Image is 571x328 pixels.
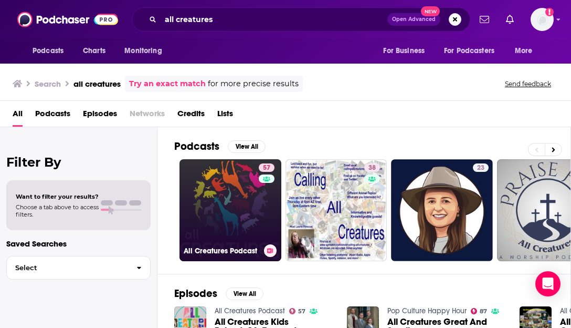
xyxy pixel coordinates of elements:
a: EpisodesView All [174,287,263,300]
span: 38 [368,163,376,173]
a: Pop Culture Happy Hour [387,306,467,315]
img: User Profile [531,8,554,31]
div: Search podcasts, credits, & more... [132,7,470,32]
span: Choose a tab above to access filters. [16,203,99,218]
a: All [13,105,23,127]
a: Credits [177,105,205,127]
button: open menu [25,41,77,61]
span: for more precise results [208,78,299,90]
button: Send feedback [502,79,554,88]
button: View All [228,140,266,153]
h3: Search [35,79,61,89]
a: PodcastsView All [174,140,266,153]
a: Podcasts [35,105,70,127]
span: Charts [83,44,105,58]
span: For Podcasters [444,44,494,58]
button: Select [6,256,151,280]
button: Open AdvancedNew [387,13,440,26]
a: Try an exact match [129,78,206,90]
p: Saved Searches [6,239,151,249]
a: Show notifications dropdown [475,11,493,28]
button: open menu [507,41,546,61]
span: 23 [477,163,484,173]
input: Search podcasts, credits, & more... [161,11,387,28]
a: 38 [285,159,387,261]
h3: all creatures [73,79,121,89]
a: 87 [471,308,488,314]
button: open menu [376,41,438,61]
a: 23 [473,163,489,172]
span: Want to filter your results? [16,193,99,200]
div: Open Intercom Messenger [535,271,561,296]
a: 23 [391,159,493,261]
h2: Podcasts [174,140,219,153]
h3: All Creatures Podcast [184,247,260,255]
a: 57All Creatures Podcast [179,159,281,261]
button: Show profile menu [531,8,554,31]
a: Lists [217,105,233,127]
button: open menu [117,41,175,61]
span: 87 [480,309,487,314]
a: Charts [76,41,112,61]
span: 57 [298,309,305,314]
span: Networks [130,105,165,127]
span: Monitoring [124,44,162,58]
a: 57 [259,163,274,172]
a: 57 [289,308,306,314]
svg: Add a profile image [545,8,554,16]
button: View All [226,288,263,300]
a: Episodes [83,105,117,127]
span: Open Advanced [392,17,436,22]
a: 38 [364,163,380,172]
h2: Episodes [174,287,217,300]
button: open menu [437,41,510,61]
span: Podcasts [33,44,64,58]
a: All Creatures Podcast [215,306,285,315]
img: Podchaser - Follow, Share and Rate Podcasts [17,9,118,29]
span: 57 [263,163,270,173]
span: New [421,6,440,16]
span: More [515,44,533,58]
span: Logged in as dmessina [531,8,554,31]
span: For Business [383,44,425,58]
span: Select [7,264,128,271]
h2: Filter By [6,155,151,170]
a: Show notifications dropdown [502,11,518,28]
